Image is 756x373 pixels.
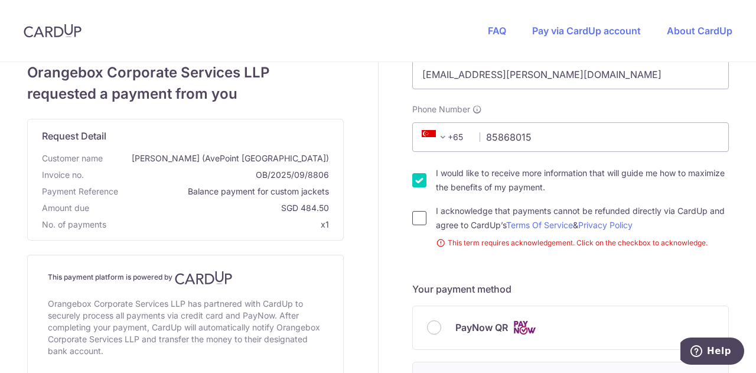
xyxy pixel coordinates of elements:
[42,219,106,231] span: No. of payments
[123,186,329,197] span: Balance payment for custom jackets
[94,202,329,214] span: SGD 484.50
[24,24,82,38] img: CardUp
[42,130,106,142] span: translation missing: en.request_detail
[422,130,450,144] span: +65
[107,153,329,164] span: [PERSON_NAME] (AvePoint [GEOGRAPHIC_DATA])
[532,25,641,37] a: Pay via CardUp account
[436,204,729,232] label: I acknowledge that payments cannot be refunded directly via CardUp and agree to CardUp’s &
[427,320,714,335] div: PayNow QR Cards logo
[412,103,470,115] span: Phone Number
[48,271,323,285] h4: This payment platform is powered by
[455,320,508,335] span: PayNow QR
[578,220,633,230] a: Privacy Policy
[680,338,744,367] iframe: Opens a widget where you can find more information
[418,130,471,144] span: +65
[436,166,729,194] label: I would like to receive more information that will guide me how to maximize the benefits of my pa...
[506,220,573,230] a: Terms Of Service
[412,60,729,89] input: Email address
[89,169,329,181] span: OB/2025/09/8806
[42,186,118,196] span: translation missing: en.payment_reference
[488,25,506,37] a: FAQ
[42,202,89,214] span: Amount due
[42,169,84,181] span: Invoice no.
[48,296,323,359] div: Orangebox Corporate Services LLP has partnered with CardUp to securely process all payments via c...
[412,282,729,296] h5: Your payment method
[27,83,344,105] span: requested a payment from you
[42,153,103,164] span: Customer name
[436,237,729,249] small: This term requires acknowledgement. Click on the checkbox to acknowledge.
[321,219,329,229] span: x1
[27,62,344,83] span: Orangebox Corporate Services LLP
[667,25,732,37] a: About CardUp
[513,320,536,335] img: Cards logo
[175,271,233,285] img: CardUp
